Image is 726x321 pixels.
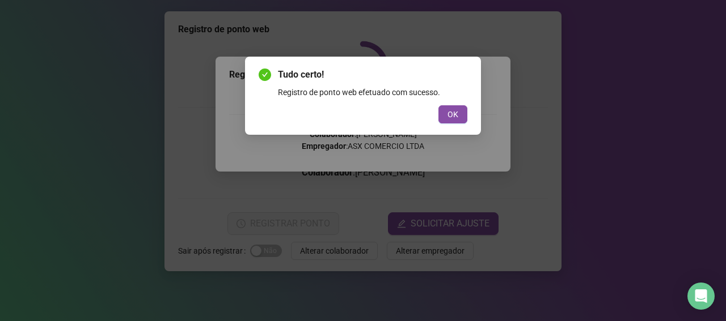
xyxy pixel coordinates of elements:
[687,283,715,310] div: Open Intercom Messenger
[259,69,271,81] span: check-circle
[278,86,467,99] div: Registro de ponto web efetuado com sucesso.
[438,105,467,123] button: OK
[278,68,467,82] span: Tudo certo!
[448,108,458,121] span: OK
